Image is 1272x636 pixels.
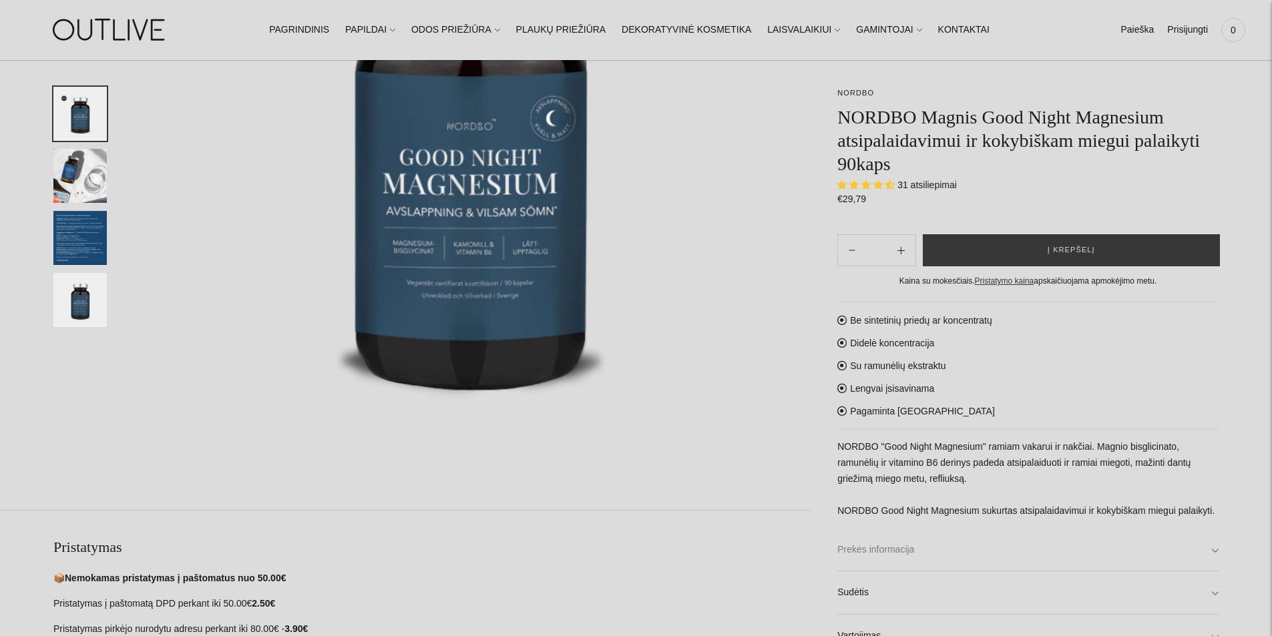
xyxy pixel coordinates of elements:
button: Translation missing: en.general.accessibility.image_thumbail [53,87,107,141]
p: Pristatymas į paštomatą DPD perkant iki 50.00€ [53,596,811,612]
a: KONTAKTAI [938,15,990,45]
button: Translation missing: en.general.accessibility.image_thumbail [53,211,107,265]
a: DEKORATYVINĖ KOSMETIKA [622,15,751,45]
a: Prisijungti [1167,15,1208,45]
button: Subtract product quantity [887,234,915,266]
h1: NORDBO Magnis Good Night Magnesium atsipalaidavimui ir kokybiškam miegui palaikyti 90kaps [837,105,1219,176]
span: 0 [1224,21,1243,39]
a: 0 [1221,15,1245,45]
a: PAPILDAI [345,15,395,45]
input: Product quantity [866,241,886,260]
a: GAMINTOJAI [856,15,921,45]
a: PAGRINDINIS [269,15,329,45]
strong: 3.90€ [284,623,308,634]
a: Sudėtis [837,571,1219,614]
h2: Pristatymas [53,537,811,557]
div: Kaina su mokesčiais. apskaičiuojama apmokėjimo metu. [837,274,1219,288]
a: Pristatymo kaina [975,276,1034,286]
span: Į krepšelį [1048,244,1095,257]
a: PLAUKŲ PRIEŽIŪRA [516,15,606,45]
a: LAISVALAIKIUI [767,15,840,45]
a: NORDBO [837,89,874,97]
a: ODOS PRIEŽIŪRA [411,15,500,45]
span: 31 atsiliepimai [897,180,957,190]
a: Paieška [1120,15,1154,45]
button: Translation missing: en.general.accessibility.image_thumbail [53,149,107,203]
button: Translation missing: en.general.accessibility.image_thumbail [53,273,107,327]
img: OUTLIVE [27,7,194,53]
span: 4.71 stars [837,180,897,190]
button: Į krepšelį [923,234,1220,266]
p: 📦 [53,571,811,587]
button: Add product quantity [838,234,866,266]
strong: Nemokamas pristatymas į paštomatus nuo 50.00€ [65,573,286,583]
p: NORDBO "Good Night Magnesium" ramiam vakarui ir nakčiai. Magnio bisglicinato, ramunėlių ir vitami... [837,439,1219,519]
span: €29,79 [837,194,866,204]
strong: 2.50€ [252,598,275,609]
a: Prekės informacija [837,529,1219,571]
